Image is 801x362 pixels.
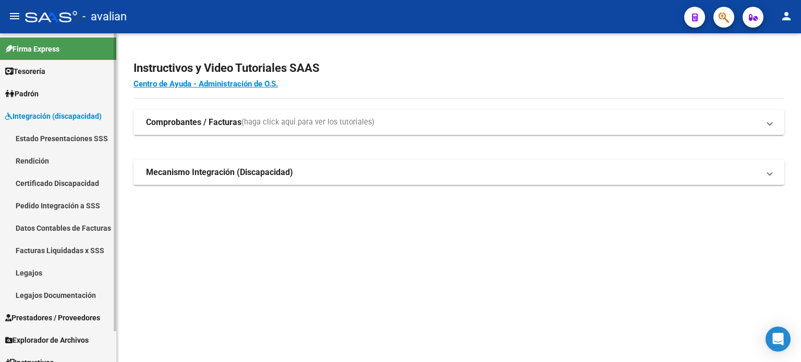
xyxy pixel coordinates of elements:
h2: Instructivos y Video Tutoriales SAAS [133,58,784,78]
span: (haga click aquí para ver los tutoriales) [241,117,374,128]
div: Open Intercom Messenger [766,327,791,352]
mat-expansion-panel-header: Mecanismo Integración (Discapacidad) [133,160,784,185]
mat-expansion-panel-header: Comprobantes / Facturas(haga click aquí para ver los tutoriales) [133,110,784,135]
span: Integración (discapacidad) [5,110,102,122]
span: Explorador de Archivos [5,334,89,346]
a: Centro de Ayuda - Administración de O.S. [133,79,278,89]
strong: Comprobantes / Facturas [146,117,241,128]
span: Prestadores / Proveedores [5,312,100,323]
span: Tesorería [5,66,45,77]
span: Firma Express [5,43,59,55]
mat-icon: menu [8,10,21,22]
strong: Mecanismo Integración (Discapacidad) [146,167,293,178]
span: - avalian [82,5,127,28]
span: Padrón [5,88,39,99]
mat-icon: person [780,10,793,22]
